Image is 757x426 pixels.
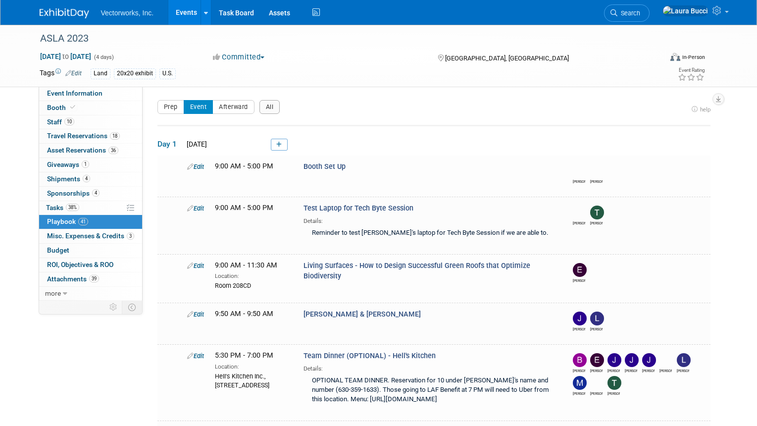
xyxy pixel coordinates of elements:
[659,367,672,373] div: Laura Bucci
[259,100,280,114] button: All
[590,367,603,373] div: Eric Gilbey
[47,146,118,154] span: Asset Reservations
[39,144,142,158] a: Asset Reservations36
[677,353,691,367] img: Lee Draminski
[46,204,79,212] span: Tasks
[590,353,604,367] img: Eric Gilbey
[184,140,207,148] span: [DATE]
[303,362,555,373] div: Details:
[101,9,154,17] span: Vectorworks, Inc.
[590,325,603,332] div: Lee Draminski
[122,301,142,314] td: Toggle Event Tabs
[303,262,530,280] span: Living Surfaces - How to Design Successful Green Roofs that Optimize Biodiversity
[303,352,436,360] span: Team Dinner (OPTIONAL) - Hell's Kitchen
[590,376,604,390] img: Tania Arabian
[37,30,649,48] div: ASLA 2023
[215,361,289,371] div: Location:
[215,351,273,360] span: 5:30 PM - 7:00 PM
[215,280,289,290] div: Room 208CD
[662,5,708,16] img: Laura Bucci
[573,353,587,367] img: Bryan Goff
[47,189,100,197] span: Sponsorships
[47,132,120,140] span: Travel Reservations
[573,367,585,373] div: Bryan Goff
[607,376,621,390] img: Tony Kostreski
[39,229,142,243] a: Misc. Expenses & Credits3
[47,217,88,225] span: Playbook
[39,158,142,172] a: Giveaways1
[70,105,75,110] i: Booth reservation complete
[215,162,273,170] span: 9:00 AM - 5:00 PM
[573,312,587,325] img: Jennifer Hart
[642,367,655,373] div: Jennifer Niziolek
[590,219,603,226] div: Tony Kostreski
[617,9,640,17] span: Search
[303,214,555,225] div: Details:
[39,172,142,186] a: Shipments4
[39,87,142,101] a: Event Information
[39,101,142,115] a: Booth
[604,4,650,22] a: Search
[573,263,587,277] img: Eric Gilbey
[625,367,637,373] div: Jennifer Hart
[700,106,710,113] span: help
[212,100,254,114] button: Afterward
[303,162,346,171] span: Booth Set Up
[607,390,620,396] div: Tony Kostreski
[39,244,142,258] a: Budget
[215,371,289,390] div: Hell's Kitchen Inc., [STREET_ADDRESS]
[590,164,604,178] img: Tania Arabian
[47,261,113,268] span: ROI, Objectives & ROO
[573,178,585,184] div: Laura Bucci
[114,68,156,79] div: 20x20 exhibit
[607,367,620,373] div: Jay Lawson
[92,189,100,197] span: 4
[78,218,88,225] span: 41
[64,118,74,125] span: 10
[39,258,142,272] a: ROI, Objectives & ROO
[83,175,90,182] span: 4
[40,8,89,18] img: ExhibitDay
[110,132,120,140] span: 18
[61,53,70,60] span: to
[40,68,82,79] td: Tags
[607,353,621,367] img: Jay Lawson
[66,204,79,211] span: 38%
[39,287,142,301] a: more
[187,262,204,269] a: Edit
[215,261,277,269] span: 9:00 AM - 11:30 AM
[625,353,639,367] img: Jennifer Hart
[606,52,705,66] div: Event Format
[573,376,587,390] img: Marcus Dulin
[659,353,673,367] img: Laura Bucci
[573,277,585,283] div: Eric Gilbey
[303,204,413,213] span: Test Laptop for Tech Byte Session
[82,160,89,168] span: 1
[65,70,82,77] a: Edit
[108,147,118,154] span: 36
[573,390,585,396] div: Marcus Dulin
[39,115,142,129] a: Staff10
[187,163,204,170] a: Edit
[127,232,134,240] span: 3
[105,301,122,314] td: Personalize Event Tab Strip
[573,219,585,226] div: Laura Bucci
[47,104,77,111] span: Booth
[303,310,421,319] span: [PERSON_NAME] & [PERSON_NAME]
[184,100,213,114] button: Event
[47,246,69,254] span: Budget
[47,118,74,126] span: Staff
[39,129,142,143] a: Travel Reservations18
[573,206,587,219] img: Laura Bucci
[47,232,134,240] span: Misc. Expenses & Credits
[91,68,110,79] div: Land
[670,53,680,61] img: Format-Inperson.png
[39,187,142,201] a: Sponsorships4
[47,89,102,97] span: Event Information
[47,175,90,183] span: Shipments
[157,139,182,150] span: Day 1
[677,367,689,373] div: Lee Draminski
[303,225,555,242] div: Reminder to test [PERSON_NAME]'s laptop for Tech Byte Session if we are able to.
[215,270,289,280] div: Location:
[573,164,587,178] img: Laura Bucci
